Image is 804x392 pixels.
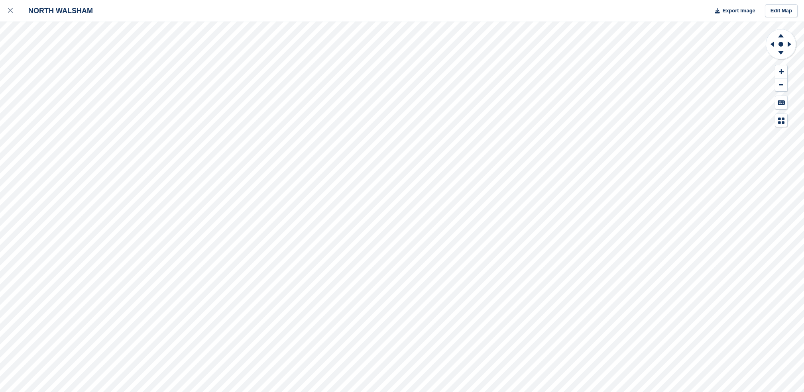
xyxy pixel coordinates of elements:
button: Keyboard Shortcuts [775,96,787,109]
button: Zoom In [775,65,787,78]
div: NORTH WALSHAM [21,6,93,16]
button: Export Image [710,4,755,18]
button: Map Legend [775,114,787,127]
button: Zoom Out [775,78,787,92]
a: Edit Map [765,4,798,18]
span: Export Image [722,7,755,15]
